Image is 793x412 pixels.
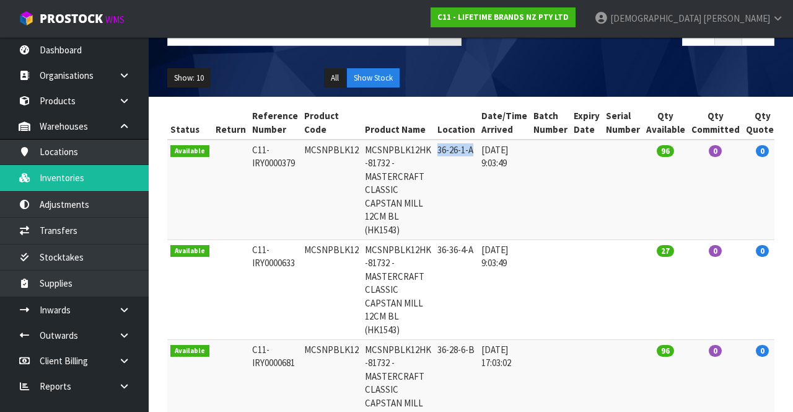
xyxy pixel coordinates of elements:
[478,240,530,339] td: [DATE] 9:03:49
[610,12,701,24] span: [DEMOGRAPHIC_DATA]
[324,68,346,88] button: All
[756,345,769,357] span: 0
[437,12,569,22] strong: C11 - LIFETIME BRANDS NZ PTY LTD
[249,240,301,339] td: C11-IRY0000633
[362,240,434,339] td: MCSNPBLK12HK -81732 - MASTERCRAFT CLASSIC CAPSTAN MILL 12CM BL (HK1543)
[19,11,34,26] img: cube-alt.png
[756,145,769,157] span: 0
[657,345,674,357] span: 96
[167,68,211,88] button: Show: 10
[603,106,643,140] th: Serial Number
[434,240,478,339] td: 36-36-4-A
[657,145,674,157] span: 96
[40,11,103,27] span: ProStock
[530,106,571,140] th: Batch Number
[105,14,125,25] small: WMS
[170,345,209,357] span: Available
[249,140,301,240] td: C11-IRY0000379
[756,245,769,257] span: 0
[431,7,576,27] a: C11 - LIFETIME BRANDS NZ PTY LTD
[657,245,674,257] span: 27
[709,145,722,157] span: 0
[301,140,362,240] td: MCSNPBLK12
[434,106,478,140] th: Location
[478,106,530,140] th: Date/Time Arrived
[170,245,209,257] span: Available
[434,140,478,240] td: 36-26-1-A
[743,106,782,140] th: Qty Quoted
[347,68,400,88] button: Show Stock
[362,140,434,240] td: MCSNPBLK12HK -81732 - MASTERCRAFT CLASSIC CAPSTAN MILL 12CM BL (HK1543)
[709,345,722,357] span: 0
[170,145,209,158] span: Available
[643,106,688,140] th: Qty Available
[301,106,362,140] th: Product Code
[703,12,770,24] span: [PERSON_NAME]
[212,106,249,140] th: Return
[709,245,722,257] span: 0
[167,106,212,140] th: Status
[688,106,743,140] th: Qty Committed
[571,106,603,140] th: Expiry Date
[249,106,301,140] th: Reference Number
[362,106,434,140] th: Product Name
[301,240,362,339] td: MCSNPBLK12
[478,140,530,240] td: [DATE] 9:03:49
